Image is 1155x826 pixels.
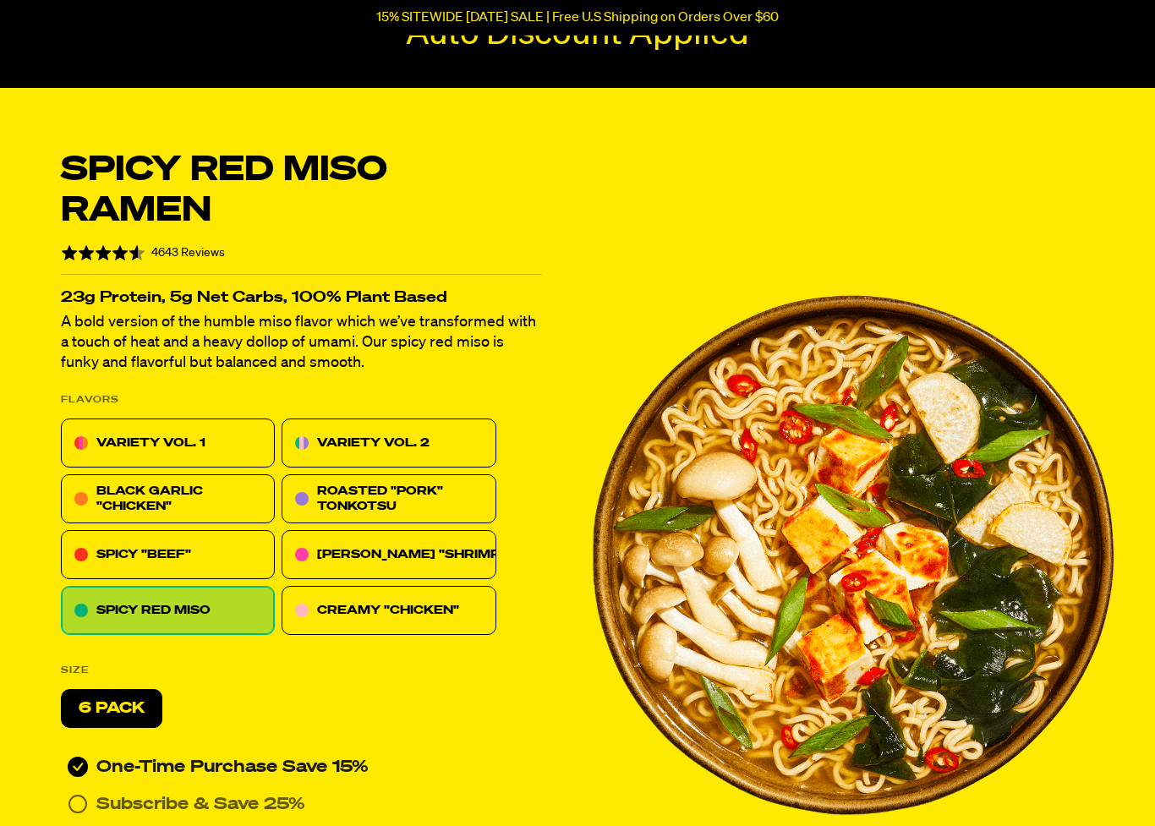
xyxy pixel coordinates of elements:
[61,292,542,304] h2: 23g Protein, 5g Net Carbs, 100% Plant Based
[74,436,88,450] img: icon-variety-vol-1.svg
[96,433,205,453] p: VARIETY VOL. 1
[317,544,506,565] p: [PERSON_NAME] "SHRIMP"
[593,295,1114,816] img: immi-spicy-red-miso-trimmed.png
[317,485,443,512] span: ROASTED "PORK" TONKOTSU
[295,604,309,617] img: c10dfa8e-creamy-chicken.svg
[96,485,203,512] span: BLACK GARLIC "CHICKEN"
[61,390,119,410] p: FLAVORS
[282,474,495,523] div: ROASTED "PORK" TONKOTSU
[74,492,88,506] img: icon-black-garlic-chicken.svg
[376,10,779,25] p: 15% SITEWIDE [DATE] SALE | Free U.S Shipping on Orders Over $60
[74,548,88,561] img: 7abd0c97-spicy-beef.svg
[96,600,211,621] p: SPICY RED MISO
[74,604,88,617] img: fc2c7a02-spicy-red-miso.svg
[295,492,309,506] img: 57ed4456-roasted-pork-tonkotsu.svg
[282,418,495,468] div: VARIETY VOL. 2
[61,418,275,468] div: VARIETY VOL. 1
[61,530,275,579] div: SPICY "BEEF"
[61,312,542,373] p: A bold version of the humble miso flavor which we’ve transformed with a touch of heat and a heavy...
[96,794,305,814] p: Subscribe & Save 25%
[151,247,225,259] span: 4643 Reviews
[317,433,430,453] p: VARIETY VOL. 2
[61,586,275,635] div: SPICY RED MISO
[282,530,495,579] div: [PERSON_NAME] "SHRIMP"
[317,600,459,621] p: CREAMY "CHICKEN"
[61,150,542,232] p: Spicy Red Miso Ramen
[96,758,369,775] span: One-Time Purchase Save 15%
[295,548,309,561] img: 0be15cd5-tom-youm-shrimp.svg
[8,714,107,818] iframe: Marketing Popup
[96,544,191,565] p: SPICY "BEEF"
[282,586,495,635] div: CREAMY "CHICKEN"
[61,660,90,681] p: SIZE
[295,436,309,450] img: icon-variety-vol2.svg
[79,701,145,716] span: 6 Pack
[61,474,275,523] div: BLACK GARLIC "CHICKEN"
